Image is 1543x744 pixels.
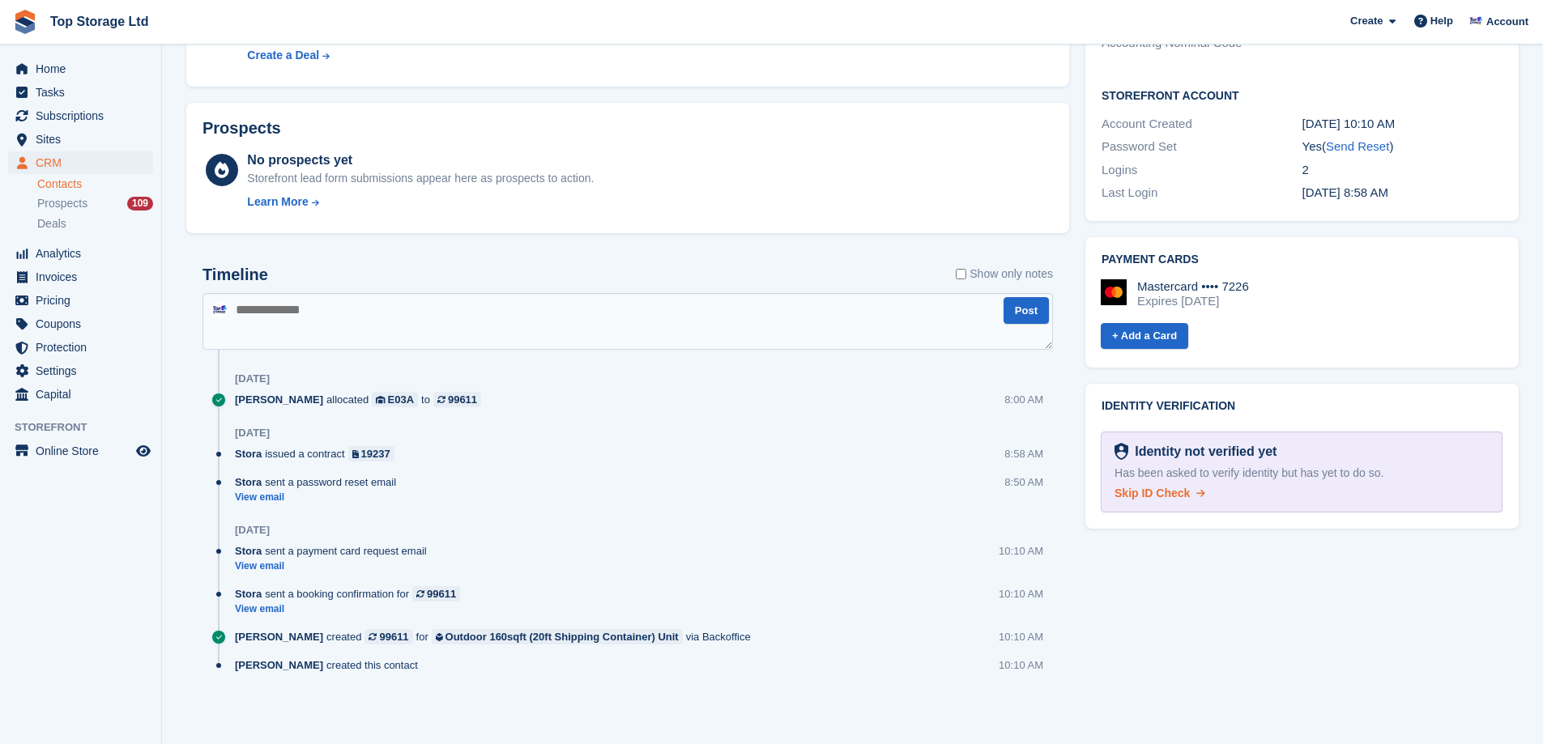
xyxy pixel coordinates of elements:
[8,359,153,382] a: menu
[1468,13,1484,29] img: Sam Topham
[37,176,153,192] a: Contacts
[1326,139,1389,153] a: Send Reset
[1102,184,1302,202] div: Last Login
[8,242,153,265] a: menu
[36,104,133,127] span: Subscriptions
[1004,392,1043,407] div: 8:00 AM
[44,8,155,35] a: Top Storage Ltd
[235,602,468,616] a: View email
[1101,323,1188,350] a: + Add a Card
[36,289,133,312] span: Pricing
[235,392,489,407] div: allocated to
[8,128,153,151] a: menu
[448,392,477,407] div: 99611
[1137,294,1249,308] div: Expires [DATE]
[247,170,594,187] div: Storefront lead form submissions appear here as prospects to action.
[247,193,308,210] div: Learn More
[1115,465,1489,482] div: Has been asked to verify identity but has yet to do so.
[1102,138,1302,156] div: Password Set
[235,372,270,385] div: [DATE]
[36,151,133,174] span: CRM
[8,312,153,335] a: menu
[445,629,679,644] div: Outdoor 160sqft (20ft Shipping Container) Unit
[36,359,133,382] span: Settings
[37,195,153,212] a: Prospects 109
[37,216,66,232] span: Deals
[235,657,323,673] span: [PERSON_NAME]
[1102,253,1503,266] h2: Payment cards
[8,151,153,174] a: menu
[8,57,153,80] a: menu
[1302,115,1503,134] div: [DATE] 10:10 AM
[956,266,1053,283] label: Show only notes
[127,197,153,210] div: 109
[999,657,1043,673] div: 10:10 AM
[8,336,153,359] a: menu
[999,586,1043,602] div: 10:10 AM
[235,559,435,573] a: View email
[36,242,133,265] span: Analytics
[36,336,133,359] span: Protection
[1137,279,1249,294] div: Mastercard •••• 7226
[8,104,153,127] a: menu
[8,383,153,406] a: menu
[1350,13,1383,29] span: Create
[36,383,133,406] span: Capital
[388,392,415,407] div: E03A
[134,441,153,461] a: Preview store
[211,301,228,319] img: Sam Topham
[1115,443,1128,461] img: Identity Verification Ready
[235,586,262,602] span: Stora
[235,474,262,490] span: Stora
[235,543,435,559] div: sent a payment card request email
[1101,279,1127,305] img: Mastercard Logo
[36,440,133,462] span: Online Store
[202,119,281,138] h2: Prospects
[13,10,37,34] img: stora-icon-8386f47178a22dfd0bd8f6a31ec36ba5ce8667c1dd55bd0f319d3a0aa187defe.svg
[379,629,408,644] div: 99611
[1102,115,1302,134] div: Account Created
[1430,13,1453,29] span: Help
[235,524,270,537] div: [DATE]
[427,586,456,602] div: 99611
[235,446,403,461] div: issued a contract
[8,266,153,288] a: menu
[247,47,586,64] a: Create a Deal
[235,446,262,461] span: Stora
[1102,161,1302,180] div: Logins
[36,128,133,151] span: Sites
[1322,139,1393,153] span: ( )
[1486,14,1528,30] span: Account
[432,629,683,644] a: Outdoor 160sqft (20ft Shipping Container) Unit
[1115,485,1205,502] a: Skip ID Check
[247,47,319,64] div: Create a Deal
[202,266,268,284] h2: Timeline
[1102,400,1503,413] h2: Identity verification
[361,446,390,461] div: 19237
[433,392,481,407] a: 99611
[348,446,394,461] a: 19237
[1302,161,1503,180] div: 2
[999,629,1043,644] div: 10:10 AM
[8,440,153,462] a: menu
[36,81,133,104] span: Tasks
[956,266,966,283] input: Show only notes
[36,57,133,80] span: Home
[235,474,404,490] div: sent a password reset email
[1004,474,1043,490] div: 8:50 AM
[8,81,153,104] a: menu
[235,427,270,440] div: [DATE]
[235,629,759,644] div: created for via Backoffice
[235,491,404,504] a: View email
[36,266,133,288] span: Invoices
[412,586,460,602] a: 99611
[364,629,412,644] a: 99611
[37,215,153,232] a: Deals
[235,629,323,644] span: [PERSON_NAME]
[15,419,161,436] span: Storefront
[37,196,87,211] span: Prospects
[1302,185,1388,199] time: 2025-08-03 07:58:07 UTC
[1302,138,1503,156] div: Yes
[1004,446,1043,461] div: 8:58 AM
[1128,442,1277,461] div: Identity not verified yet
